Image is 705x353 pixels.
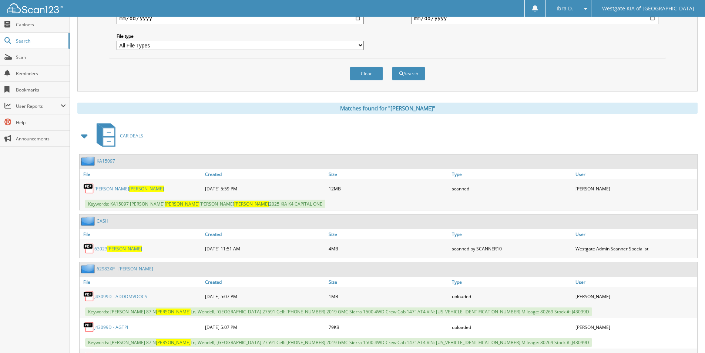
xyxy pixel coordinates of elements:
[83,243,94,254] img: PDF.png
[80,277,203,287] a: File
[327,289,450,304] div: 1MB
[668,317,705,353] iframe: Chat Widget
[450,320,574,334] div: uploaded
[81,156,97,166] img: folder2.png
[7,3,63,13] img: scan123-logo-white.svg
[411,12,658,24] input: end
[120,133,143,139] span: CAR DEALS
[16,119,66,126] span: Help
[450,169,574,179] a: Type
[450,289,574,304] div: uploaded
[85,307,592,316] span: Keywords: [PERSON_NAME] 87 N Ln, Wendell, [GEOGRAPHIC_DATA] 27591 Cell: [PHONE_NUMBER] 2019 GMC S...
[80,169,203,179] a: File
[574,320,697,334] div: [PERSON_NAME]
[16,21,66,28] span: Cabinets
[81,216,97,226] img: folder2.png
[203,181,327,196] div: [DATE] 5:59 PM
[117,33,364,39] label: File type
[92,121,143,150] a: CAR DEALS
[557,6,573,11] span: Ibra D.
[450,277,574,287] a: Type
[450,181,574,196] div: scanned
[94,293,147,300] a: J43099D - ADDDMVDOCS
[77,103,698,114] div: Matches found for "[PERSON_NAME]"
[85,200,325,208] span: Keywords: KA15097 [PERSON_NAME] [PERSON_NAME] 2025 KIA K4 CAPITAL ONE
[203,277,327,287] a: Created
[574,277,697,287] a: User
[94,186,164,192] a: [PERSON_NAME][PERSON_NAME]
[107,246,142,252] span: [PERSON_NAME]
[203,241,327,256] div: [DATE] 11:51 AM
[203,229,327,239] a: Created
[327,277,450,287] a: Size
[392,67,425,80] button: Search
[450,241,574,256] div: scanned by SCANNER10
[94,324,128,330] a: J43099D - AGTPI
[85,338,592,347] span: Keywords: [PERSON_NAME] 87 N Ln, Wendell, [GEOGRAPHIC_DATA] 27591 Cell: [PHONE_NUMBER] 2019 GMC S...
[16,70,66,77] span: Reminders
[234,201,269,207] span: [PERSON_NAME]
[602,6,694,11] span: Westgate KIA of [GEOGRAPHIC_DATA]
[327,169,450,179] a: Size
[574,289,697,304] div: [PERSON_NAME]
[80,229,203,239] a: File
[327,181,450,196] div: 12MB
[203,169,327,179] a: Created
[97,266,153,272] a: 62983XP - [PERSON_NAME]
[16,136,66,142] span: Announcements
[450,229,574,239] a: Type
[574,169,697,179] a: User
[83,291,94,302] img: PDF.png
[327,229,450,239] a: Size
[156,339,191,346] span: [PERSON_NAME]
[327,320,450,334] div: 79KB
[97,218,108,224] a: CASH
[94,246,142,252] a: 63023[PERSON_NAME]
[117,12,364,24] input: start
[327,241,450,256] div: 4MB
[156,309,191,315] span: [PERSON_NAME]
[83,322,94,333] img: PDF.png
[203,289,327,304] div: [DATE] 5:07 PM
[16,103,61,109] span: User Reports
[574,241,697,256] div: Westgate Admin Scanner Specialist
[16,87,66,93] span: Bookmarks
[165,201,199,207] span: [PERSON_NAME]
[16,38,65,44] span: Search
[81,264,97,273] img: folder2.png
[574,181,697,196] div: [PERSON_NAME]
[83,183,94,194] img: PDF.png
[574,229,697,239] a: User
[203,320,327,334] div: [DATE] 5:07 PM
[350,67,383,80] button: Clear
[129,186,164,192] span: [PERSON_NAME]
[16,54,66,60] span: Scan
[97,158,115,164] a: KA15097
